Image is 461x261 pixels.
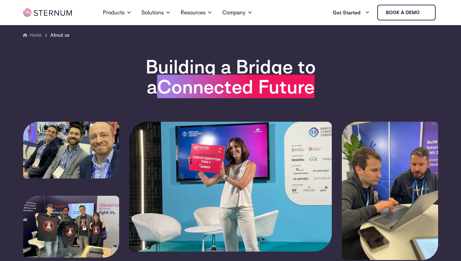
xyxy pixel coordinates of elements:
a: Products [103,1,131,24]
h1: Building a Bridge to a [109,56,352,97]
a: Book a demo [377,5,436,20]
img: sternum iot [23,8,72,17]
a: Home [29,32,42,38]
a: Resources [181,1,212,24]
span: About us [50,31,69,39]
img: sternum iot [422,10,427,15]
a: Solutions [141,1,171,24]
a: Company [222,1,252,24]
img: sternum-zephyr [342,122,438,260]
a: Get Started [333,6,370,19]
span: Connected Future [157,75,315,98]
